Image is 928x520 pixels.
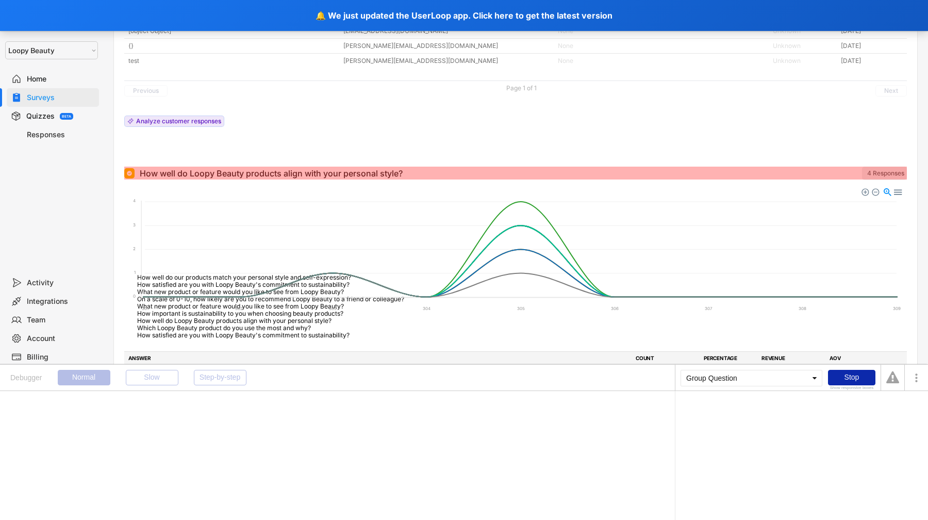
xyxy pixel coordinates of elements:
div: AOV [830,354,891,364]
div: Integrations [27,297,95,306]
span: How satisfied are you with Loopy Beauty's commitment to sustainability? [129,331,350,339]
div: Billing [27,352,95,362]
div: REVENUE [761,354,823,364]
tspan: 307 [705,306,712,311]
div: test [128,56,337,66]
button: Previous [124,85,168,96]
tspan: 306 [611,306,619,311]
div: BETA [62,115,71,118]
div: How well do Loopy Beauty products align with your personal style? [140,167,403,180]
button: Next [875,85,907,96]
div: [DATE] [841,41,903,51]
img: Single Select [126,170,132,176]
span: How satisfied are you with Loopy Beauty's commitment to sustainability? [129,281,350,288]
div: Group Question [681,370,822,386]
div: PERCENTAGE [704,354,755,364]
div: None [558,56,767,66]
div: [EMAIL_ADDRESS][DOMAIN_NAME] [343,26,552,36]
span: Which Loopy Beauty product do you use the most and why? [129,324,311,332]
div: None [558,41,767,51]
span: What new product or feature would you like to see from Loopy Beauty? [129,302,344,310]
div: Stop [828,370,875,385]
div: Quizzes [26,111,55,121]
tspan: 302 [235,306,243,311]
div: Home [27,74,95,84]
span: How well do Loopy Beauty products align with your personal style? [129,317,332,324]
div: Activity [27,278,95,288]
div: Unknown [773,26,835,36]
div: [object Object] [128,26,337,36]
div: ANSWER [128,354,629,364]
div: [DATE] [841,56,903,66]
tspan: 308 [799,306,806,311]
span: What new product or feature would you like to see from Loopy Beauty? [129,288,344,296]
span: How important is sustainability to you when choosing beauty products? [129,310,343,317]
div: Surveys [27,93,95,103]
div: COUNT [636,354,698,364]
div: None [558,26,767,36]
span: On a scale of 0-10, how likely are you to recommend Loopy Beauty to a friend or colleague? [129,295,404,303]
div: Unknown [773,41,835,51]
tspan: 304 [423,306,430,311]
div: Responses [27,130,95,140]
div: Page 1 of 1 [506,85,537,91]
tspan: 2 [133,246,136,251]
div: {} [128,41,337,51]
tspan: 4 [133,198,136,203]
tspan: 303 [329,306,337,311]
div: [DATE] [841,26,903,36]
div: Show responsive boxes [828,386,875,390]
div: Team [27,315,95,325]
tspan: 301 [142,306,148,311]
tspan: 309 [893,306,901,311]
div: Unknown [773,56,835,66]
tspan: 3 [133,222,136,228]
div: 4 Responses [867,169,904,177]
div: [PERSON_NAME][EMAIL_ADDRESS][DOMAIN_NAME] [343,56,552,66]
div: Account [27,334,95,344]
tspan: 0 [133,294,136,299]
span: How well do our products match your personal style and self-expression? [129,273,351,281]
tspan: 305 [517,306,525,311]
div: Analyze customer responses [136,118,221,124]
tspan: 1 [134,270,136,275]
div: [PERSON_NAME][EMAIL_ADDRESS][DOMAIN_NAME] [343,41,552,51]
